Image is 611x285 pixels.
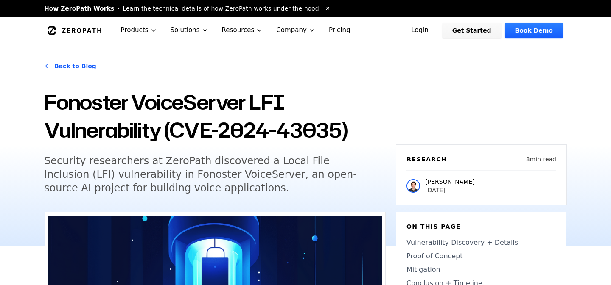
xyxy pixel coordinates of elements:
a: Vulnerability Discovery + Details [406,238,556,248]
a: Mitigation [406,265,556,275]
a: Get Started [442,23,502,38]
a: Proof of Concept [406,251,556,261]
a: Pricing [322,17,357,44]
button: Products [114,17,164,44]
img: Nathan Hrncirik [406,179,420,193]
a: How ZeroPath WorksLearn the technical details of how ZeroPath works under the hood. [44,4,331,13]
h1: Fonoster VoiceServer LFI Vulnerability (CVE-2024-43035) [44,88,386,144]
span: How ZeroPath Works [44,4,114,13]
a: Login [401,23,439,38]
a: Book Demo [505,23,563,38]
a: Back to Blog [44,54,96,78]
p: 8 min read [526,155,556,163]
button: Resources [215,17,270,44]
h5: Security researchers at ZeroPath discovered a Local File Inclusion (LFI) vulnerability in Fonoste... [44,154,370,195]
nav: Global [34,17,577,44]
span: Learn the technical details of how ZeroPath works under the hood. [123,4,321,13]
button: Solutions [164,17,215,44]
p: [DATE] [425,186,474,194]
p: [PERSON_NAME] [425,177,474,186]
h6: On this page [406,222,556,231]
button: Company [269,17,322,44]
h6: Research [406,155,447,163]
